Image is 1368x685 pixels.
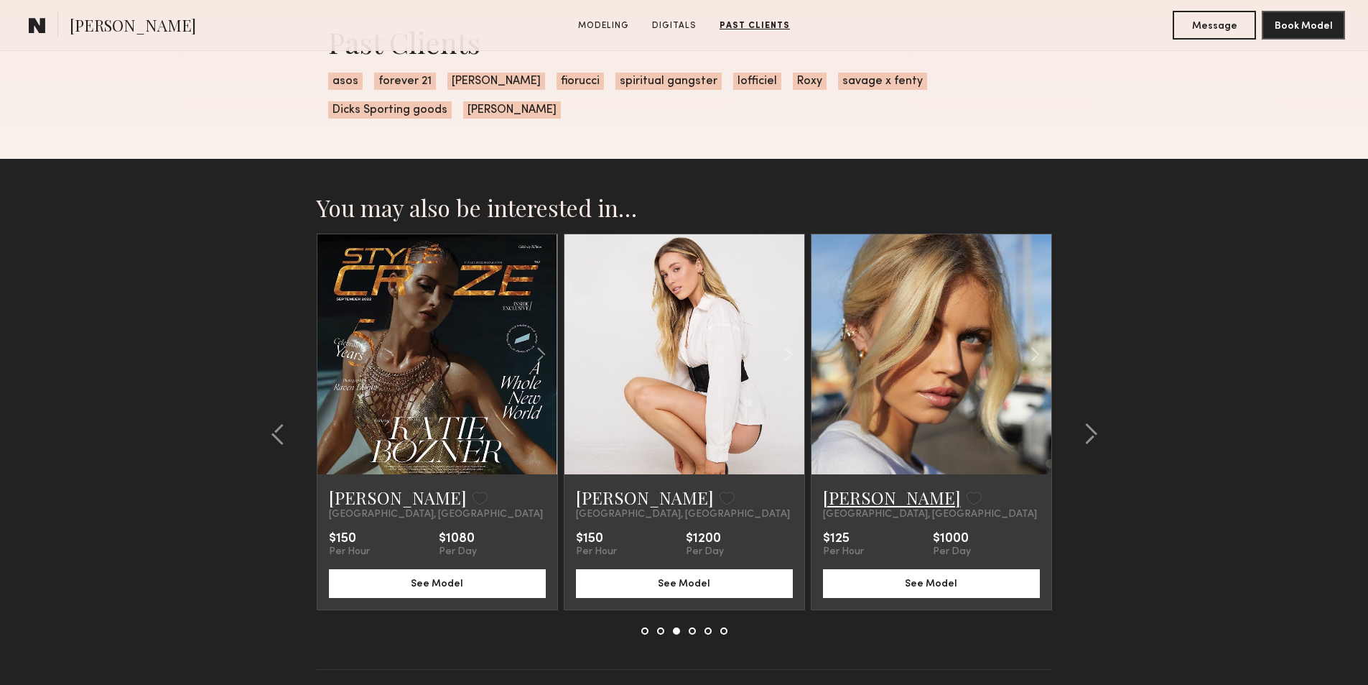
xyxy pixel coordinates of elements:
[733,73,781,90] span: lofficiel
[576,569,793,598] button: See Model
[646,19,702,32] a: Digitals
[70,14,196,40] span: [PERSON_NAME]
[838,73,927,90] span: savage x fenty
[374,73,436,90] span: forever 21
[686,546,724,558] div: Per Day
[557,73,604,90] span: fiorucci
[329,486,467,509] a: [PERSON_NAME]
[576,509,790,520] span: [GEOGRAPHIC_DATA], [GEOGRAPHIC_DATA]
[1262,19,1345,31] a: Book Model
[328,101,452,119] span: Dicks Sporting goods
[823,576,1040,589] a: See Model
[615,73,722,90] span: spiritual gangster
[793,73,827,90] span: Roxy
[329,509,543,520] span: [GEOGRAPHIC_DATA], [GEOGRAPHIC_DATA]
[933,546,971,558] div: Per Day
[329,569,546,598] button: See Model
[1262,11,1345,40] button: Book Model
[576,532,617,546] div: $150
[576,546,617,558] div: Per Hour
[439,546,477,558] div: Per Day
[823,569,1040,598] button: See Model
[317,193,1052,222] h2: You may also be interested in…
[576,576,793,589] a: See Model
[686,532,724,546] div: $1200
[1173,11,1256,40] button: Message
[933,532,971,546] div: $1000
[823,546,864,558] div: Per Hour
[439,532,477,546] div: $1080
[463,101,561,119] span: [PERSON_NAME]
[576,486,714,509] a: [PERSON_NAME]
[329,576,546,589] a: See Model
[823,486,961,509] a: [PERSON_NAME]
[328,73,363,90] span: asos
[329,532,370,546] div: $150
[823,509,1037,520] span: [GEOGRAPHIC_DATA], [GEOGRAPHIC_DATA]
[447,73,545,90] span: [PERSON_NAME]
[572,19,635,32] a: Modeling
[823,532,864,546] div: $125
[329,546,370,558] div: Per Hour
[714,19,796,32] a: Past Clients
